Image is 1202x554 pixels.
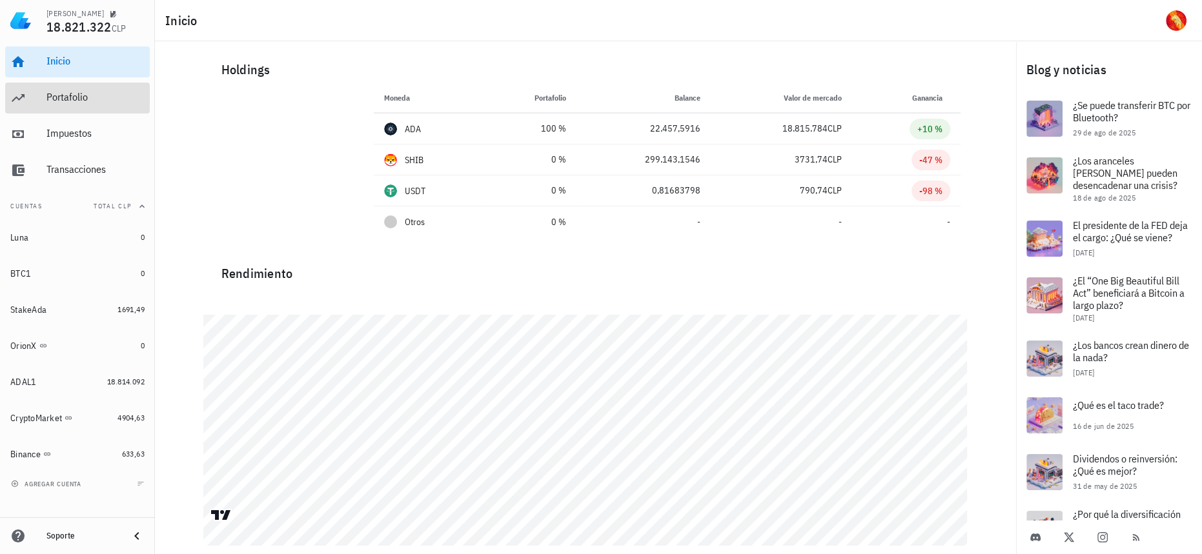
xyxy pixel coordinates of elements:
[8,477,87,490] button: agregar cuenta
[1016,49,1202,90] div: Blog y noticias
[1073,368,1094,377] span: [DATE]
[947,216,950,228] span: -
[5,294,150,325] a: StakeAda 1691,49
[405,153,424,166] div: SHIB
[5,83,150,114] a: Portafolio
[839,216,842,228] span: -
[5,119,150,150] a: Impuestos
[494,184,566,197] div: 0 %
[1073,421,1134,431] span: 16 de jun de 2025
[5,46,150,77] a: Inicio
[141,268,145,278] span: 0
[384,123,397,135] div: ADA-icon
[117,413,145,422] span: 4904,63
[711,83,852,114] th: Valor de mercado
[1073,154,1177,192] span: ¿Los aranceles [PERSON_NAME] pueden desencadenar una crisis?
[5,330,150,361] a: OrionX 0
[1073,219,1188,244] span: El presidente de la FED deja el cargo: ¿Qué se viene?
[697,216,700,228] span: -
[5,191,150,222] button: CuentasTotal CLP
[494,122,566,135] div: 100 %
[10,304,46,315] div: StakeAda
[210,509,232,521] a: Charting by TradingView
[14,480,81,488] span: agregar cuenta
[912,93,950,103] span: Ganancia
[5,222,150,253] a: Luna 0
[494,153,566,166] div: 0 %
[828,184,842,196] span: CLP
[10,10,31,31] img: LedgiFi
[917,123,942,135] div: +10 %
[1073,248,1094,257] span: [DATE]
[587,122,700,135] div: 22.457,5916
[1016,387,1202,444] a: ¿Qué es el taco trade? 16 de jun de 2025
[107,377,145,386] span: 18.814.092
[405,123,422,135] div: ADA
[10,232,28,243] div: Luna
[919,184,942,197] div: -98 %
[587,153,700,166] div: 299.143,1546
[46,91,145,103] div: Portafolio
[46,163,145,175] div: Transacciones
[1016,90,1202,147] a: ¿Se puede transferir BTC por Bluetooth? 29 de ago de 2025
[211,253,961,284] div: Rendimiento
[494,215,566,229] div: 0 %
[46,55,145,67] div: Inicio
[919,153,942,166] div: -47 %
[5,439,150,470] a: Binance 633,63
[10,413,62,424] div: CryptoMarket
[1016,267,1202,330] a: ¿El “One Big Beautiful Bill Act” beneficiará a Bitcoin a largo plazo? [DATE]
[5,402,150,433] a: CryptoMarket 4904,63
[165,10,203,31] h1: Inicio
[1073,452,1177,477] span: Dividendos o reinversión: ¿Qué es mejor?
[1016,330,1202,387] a: ¿Los bancos crean dinero de la nada? [DATE]
[374,83,484,114] th: Moneda
[1073,399,1164,411] span: ¿Qué es el taco trade?
[587,184,700,197] div: 0,81683798
[46,8,104,19] div: [PERSON_NAME]
[484,83,576,114] th: Portafolio
[1073,481,1137,491] span: 31 de may de 2025
[211,49,961,90] div: Holdings
[5,155,150,186] a: Transacciones
[1016,147,1202,210] a: ¿Los aranceles [PERSON_NAME] pueden desencadenar una crisis? 18 de ago de 2025
[405,184,426,197] div: USDT
[141,341,145,350] span: 0
[5,258,150,289] a: BTC1 0
[94,202,132,210] span: Total CLP
[46,531,119,541] div: Soporte
[782,123,828,134] span: 18.815.784
[10,377,36,388] div: ADAL1
[1073,193,1136,203] span: 18 de ago de 2025
[46,18,112,35] span: 18.821.322
[1166,10,1187,31] div: avatar
[1073,99,1190,124] span: ¿Se puede transferir BTC por Bluetooth?
[1016,210,1202,267] a: El presidente de la FED deja el cargo: ¿Qué se viene? [DATE]
[828,153,842,165] span: CLP
[122,449,145,459] span: 633,63
[1073,339,1189,364] span: ¿Los bancos crean dinero de la nada?
[800,184,828,196] span: 790,74
[828,123,842,134] span: CLP
[405,215,425,229] span: Otros
[10,449,41,460] div: Binance
[117,304,145,314] span: 1691,49
[141,232,145,242] span: 0
[384,184,397,197] div: USDT-icon
[46,127,145,139] div: Impuestos
[1073,274,1185,312] span: ¿El “One Big Beautiful Bill Act” beneficiará a Bitcoin a largo plazo?
[10,268,31,279] div: BTC1
[10,341,37,351] div: OrionX
[112,23,127,34] span: CLP
[1073,128,1136,137] span: 29 de ago de 2025
[1016,444,1202,500] a: Dividendos o reinversión: ¿Qué es mejor? 31 de may de 2025
[576,83,711,114] th: Balance
[795,153,828,165] span: 3731,74
[384,153,397,166] div: SHIB-icon
[5,366,150,397] a: ADAL1 18.814.092
[1073,313,1094,322] span: [DATE]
